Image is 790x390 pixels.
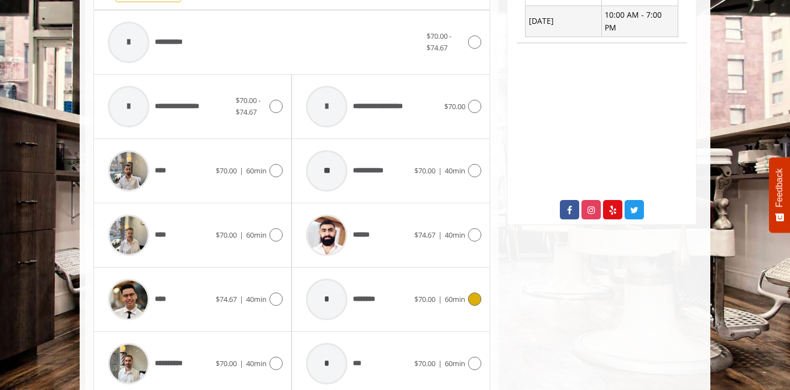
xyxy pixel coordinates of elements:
span: | [438,358,442,368]
span: $70.00 [414,358,435,368]
span: $70.00 [414,166,435,176]
span: 40min [246,294,267,304]
span: | [438,294,442,304]
span: | [240,358,243,368]
span: 60min [445,358,465,368]
span: $70.00 [414,294,435,304]
span: | [438,166,442,176]
button: Feedback - Show survey [769,157,790,233]
span: $70.00 - $74.67 [427,31,451,53]
span: $74.67 [216,294,237,304]
span: $70.00 [444,101,465,111]
td: [DATE] [526,6,602,37]
span: Feedback [775,168,784,207]
span: 40min [445,230,465,240]
span: $70.00 - $74.67 [236,95,261,117]
span: 40min [445,166,465,176]
span: 40min [246,358,267,368]
span: | [240,166,243,176]
span: $74.67 [414,230,435,240]
span: $70.00 [216,358,237,368]
span: | [240,294,243,304]
span: 60min [246,230,267,240]
span: $70.00 [216,166,237,176]
span: | [240,230,243,240]
span: 60min [246,166,267,176]
span: | [438,230,442,240]
span: $70.00 [216,230,237,240]
span: 60min [445,294,465,304]
td: 10:00 AM - 7:00 PM [601,6,678,37]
